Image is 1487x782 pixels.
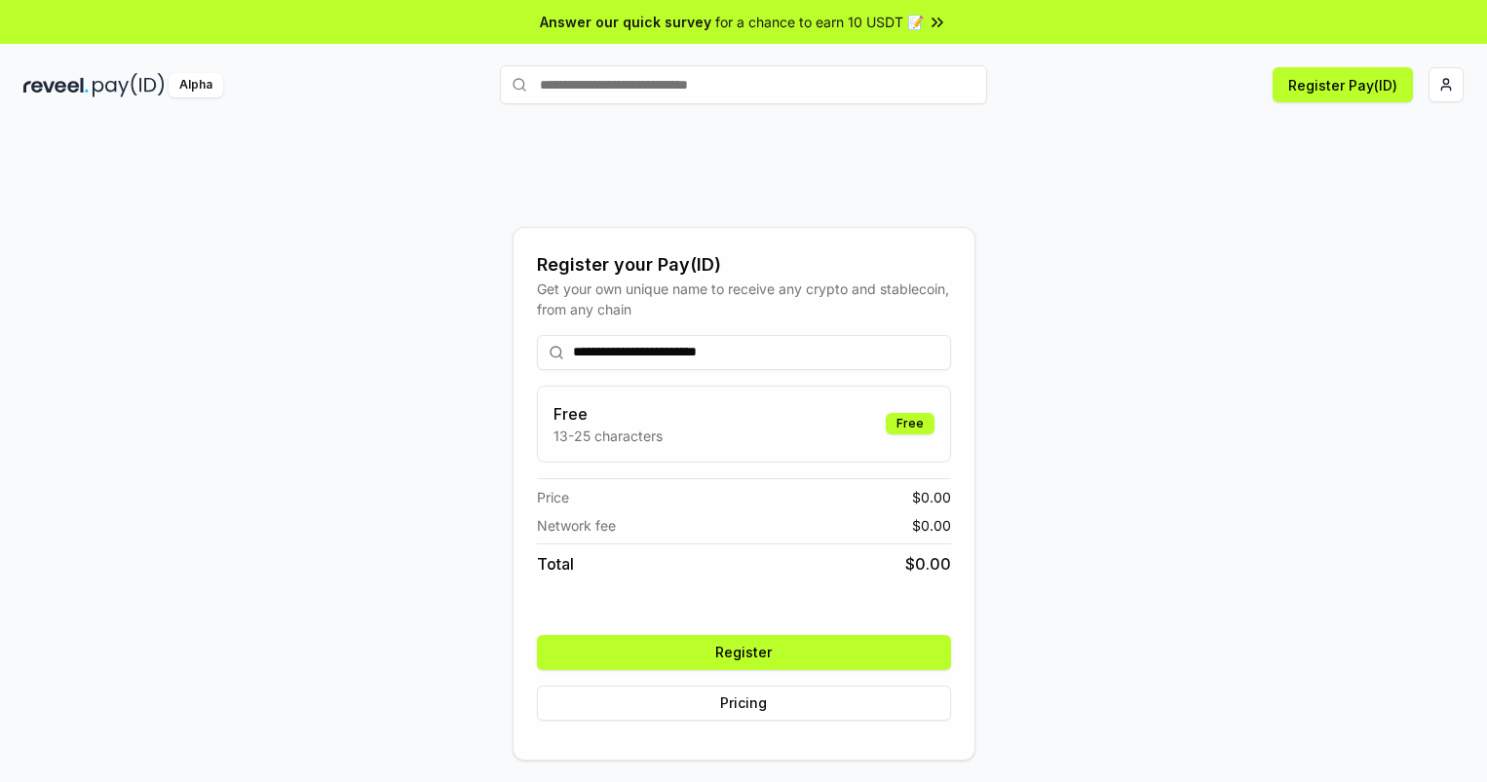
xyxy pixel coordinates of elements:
[912,487,951,507] span: $ 0.00
[537,515,616,536] span: Network fee
[553,426,663,446] p: 13-25 characters
[537,552,574,576] span: Total
[93,73,165,97] img: pay_id
[905,552,951,576] span: $ 0.00
[537,686,951,721] button: Pricing
[23,73,89,97] img: reveel_dark
[715,12,924,32] span: for a chance to earn 10 USDT 📝
[537,279,951,319] div: Get your own unique name to receive any crypto and stablecoin, from any chain
[537,635,951,670] button: Register
[537,251,951,279] div: Register your Pay(ID)
[912,515,951,536] span: $ 0.00
[540,12,711,32] span: Answer our quick survey
[886,413,934,434] div: Free
[169,73,223,97] div: Alpha
[537,487,569,507] span: Price
[1273,67,1413,102] button: Register Pay(ID)
[553,402,663,426] h3: Free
